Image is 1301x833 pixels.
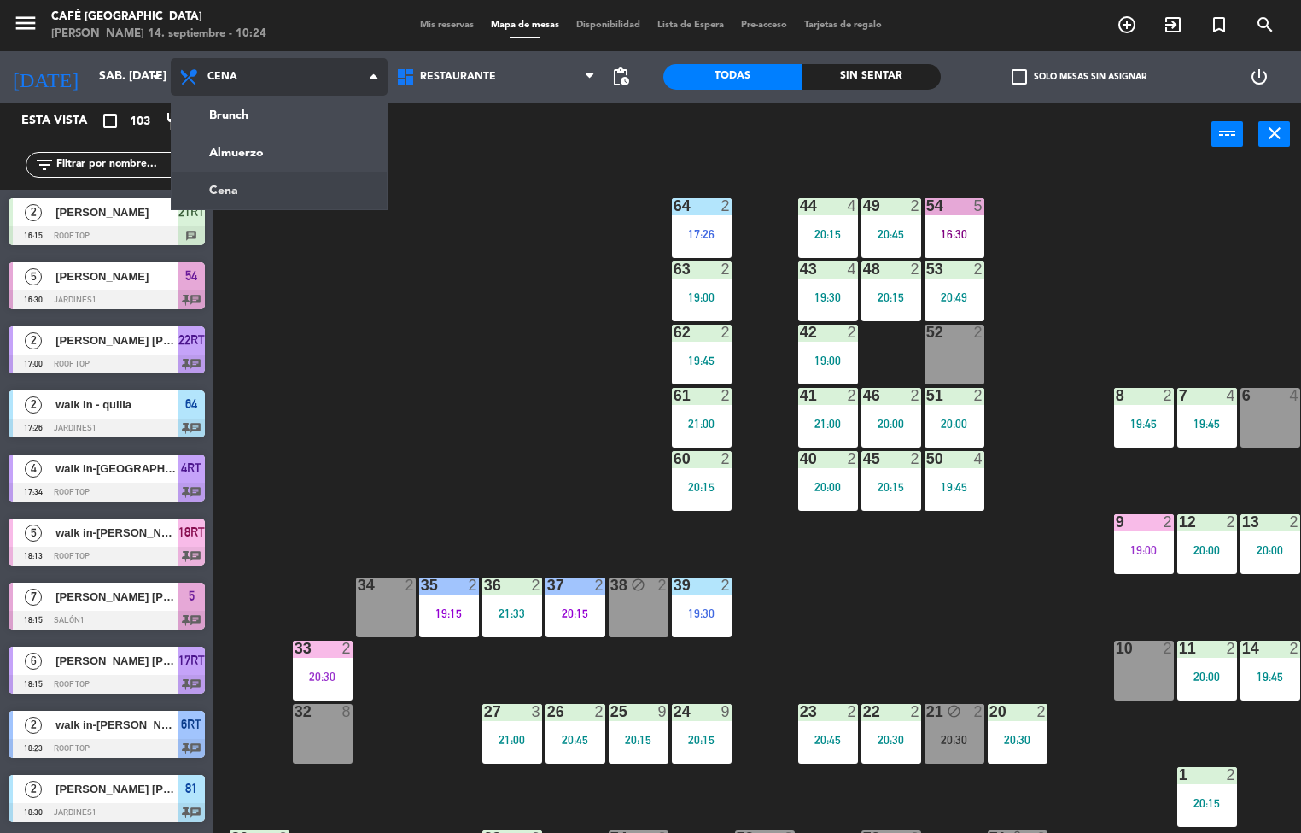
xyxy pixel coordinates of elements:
[847,388,857,403] div: 2
[181,458,201,478] span: 4RT
[55,780,178,798] span: [PERSON_NAME] [PERSON_NAME]
[547,704,548,719] div: 26
[51,9,266,26] div: Café [GEOGRAPHIC_DATA]
[55,652,178,670] span: [PERSON_NAME] [PERSON_NAME]
[411,21,482,30] span: Mis reservas
[55,155,187,174] input: Filtrar por nombre...
[1289,514,1299,530] div: 2
[25,396,42,414] span: 2
[672,418,732,430] div: 21:00
[185,394,197,414] span: 64
[672,228,732,240] div: 17:26
[1163,514,1173,530] div: 2
[531,578,541,593] div: 2
[649,21,732,30] span: Lista de Espera
[178,202,205,222] span: 21RT
[13,10,38,42] button: menu
[926,325,927,340] div: 52
[910,261,920,277] div: 2
[947,704,961,719] i: block
[847,198,857,214] div: 4
[547,578,548,593] div: 37
[55,460,178,478] span: walk in-[GEOGRAPHIC_DATA]
[178,522,205,543] span: 18RT
[55,396,178,414] span: walk in - quilla
[973,325,983,340] div: 2
[925,228,984,240] div: 16:30
[482,734,542,746] div: 21:00
[800,261,801,277] div: 43
[1242,388,1243,403] div: 6
[55,331,178,349] span: [PERSON_NAME] [PERSON_NAME]
[1179,514,1180,530] div: 12
[25,781,42,798] span: 2
[13,10,38,36] i: menu
[1012,69,1146,85] label: Solo mesas sin asignar
[358,578,359,593] div: 34
[798,734,858,746] div: 20:45
[55,716,178,734] span: walk in-[PERSON_NAME]
[1211,121,1243,147] button: power_input
[1179,767,1180,783] div: 1
[1289,388,1299,403] div: 4
[1217,123,1238,144] i: power_input
[973,704,983,719] div: 2
[420,71,496,83] span: Restaurante
[1177,797,1237,809] div: 20:15
[973,198,983,214] div: 5
[25,589,42,606] span: 7
[172,97,387,134] a: Brunch
[9,111,123,132] div: Esta vista
[721,451,731,466] div: 2
[663,64,802,90] div: Todas
[594,704,604,719] div: 2
[25,268,42,285] span: 5
[861,481,921,493] div: 20:15
[568,21,649,30] span: Disponibilidad
[847,704,857,719] div: 2
[672,607,732,619] div: 19:30
[800,704,801,719] div: 23
[1116,388,1117,403] div: 8
[863,261,864,277] div: 48
[861,418,921,430] div: 20:00
[181,714,201,735] span: 6RT
[657,704,668,719] div: 9
[165,111,185,132] i: restaurant
[609,734,668,746] div: 20:15
[185,266,197,286] span: 54
[468,578,478,593] div: 2
[910,704,920,719] div: 2
[925,481,984,493] div: 19:45
[798,291,858,303] div: 19:30
[25,460,42,478] span: 4
[55,524,178,542] span: walk in-[PERSON_NAME]
[657,578,668,593] div: 2
[207,71,237,83] span: Cena
[631,578,645,592] i: block
[721,388,731,403] div: 2
[1242,514,1243,530] div: 13
[610,67,631,87] span: pending_actions
[55,203,178,221] span: [PERSON_NAME]
[798,355,858,367] div: 19:00
[484,704,485,719] div: 27
[1177,418,1237,430] div: 19:45
[672,291,732,303] div: 19:00
[847,325,857,340] div: 2
[721,325,731,340] div: 2
[847,451,857,466] div: 2
[910,451,920,466] div: 2
[1114,544,1174,556] div: 19:00
[798,481,858,493] div: 20:00
[1209,15,1229,35] i: turned_in_not
[847,261,857,277] div: 4
[178,650,205,671] span: 17RT
[674,325,674,340] div: 62
[672,355,732,367] div: 19:45
[1226,514,1236,530] div: 2
[34,155,55,175] i: filter_list
[341,641,352,656] div: 2
[973,261,983,277] div: 2
[1179,641,1180,656] div: 11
